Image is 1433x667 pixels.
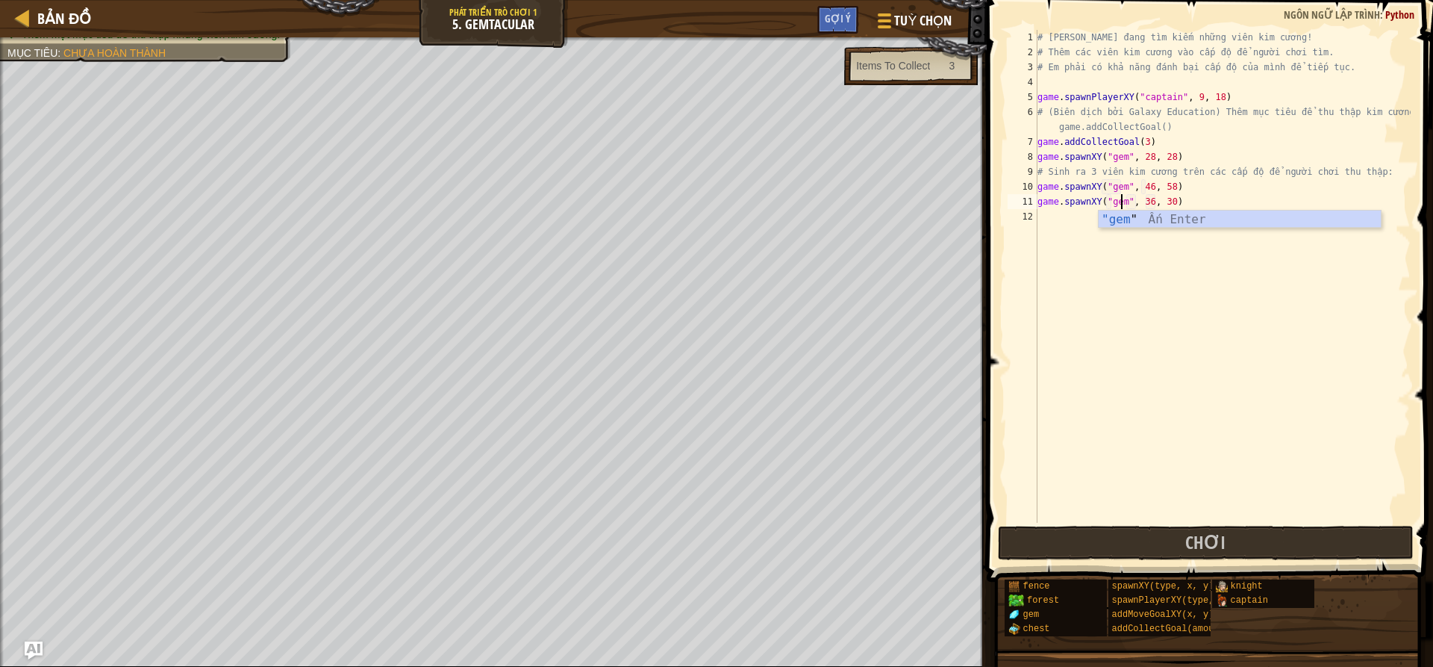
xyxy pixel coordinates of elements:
button: Ask AI [25,642,43,660]
img: portrait.png [1216,580,1228,592]
span: Tuỳ chọn [894,11,952,31]
span: Gợi ý [825,11,851,25]
span: Chưa hoàn thành [63,47,166,59]
span: : [57,47,63,59]
span: chest [1023,624,1050,634]
div: 10 [1008,179,1037,194]
div: 4 [1008,75,1037,90]
div: 6 [1008,105,1037,134]
span: fence [1023,581,1050,592]
div: 3 [1008,60,1037,75]
span: captain [1231,595,1268,606]
span: forest [1027,595,1059,606]
img: portrait.png [1008,623,1020,635]
img: portrait.png [1008,609,1020,621]
span: knight [1231,581,1263,592]
span: Ngôn ngữ lập trình [1284,7,1380,22]
span: addMoveGoalXY(x, y) [1112,609,1214,620]
div: 3 [949,58,955,73]
img: portrait.png [1216,595,1228,606]
div: 7 [1008,134,1037,149]
span: spawnXY(type, x, y) [1112,581,1214,592]
div: 5 [1008,90,1037,105]
span: Chơi [1185,530,1226,554]
img: portrait.png [1008,580,1020,592]
div: 11 [1008,194,1037,209]
span: : [1380,7,1385,22]
div: 12 [1008,209,1037,224]
div: 2 [1008,45,1037,60]
span: Python [1385,7,1414,22]
div: 9 [1008,164,1037,179]
span: gem [1023,609,1040,620]
div: 1 [1008,30,1037,45]
div: Items To Collect [856,58,930,73]
div: 8 [1008,149,1037,164]
button: Chơi [998,526,1413,560]
img: trees_1.png [1008,595,1024,606]
a: Bản đồ [30,8,91,28]
span: Bản đồ [37,8,91,28]
span: Mục tiêu [7,47,57,59]
span: spawnPlayerXY(type, x, y) [1112,595,1246,606]
span: addCollectGoal(amount) [1112,624,1230,634]
button: Tuỳ chọn [866,6,961,41]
